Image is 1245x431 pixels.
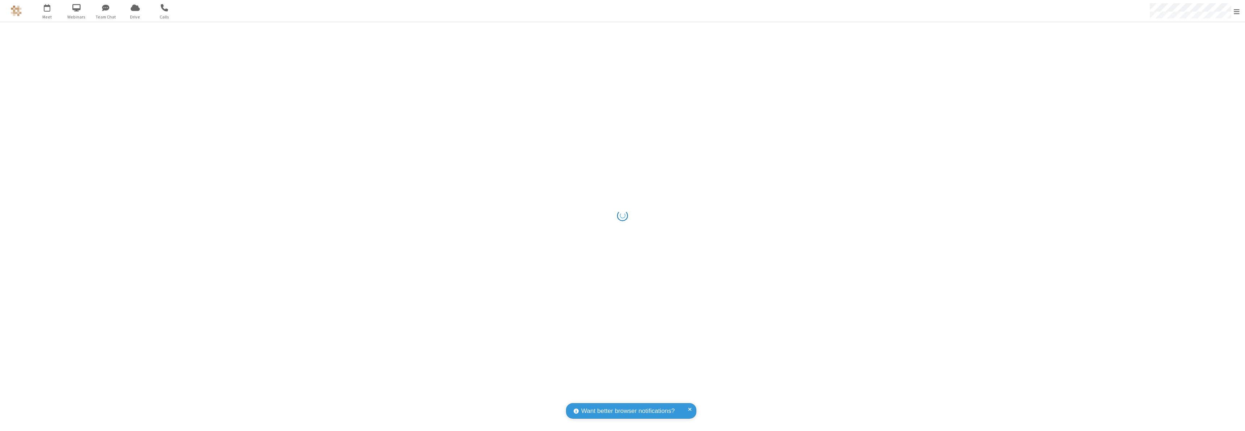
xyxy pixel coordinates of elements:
[581,406,675,416] span: Want better browser notifications?
[122,14,149,20] span: Drive
[11,5,22,16] img: QA Selenium DO NOT DELETE OR CHANGE
[92,14,119,20] span: Team Chat
[34,14,61,20] span: Meet
[151,14,178,20] span: Calls
[63,14,90,20] span: Webinars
